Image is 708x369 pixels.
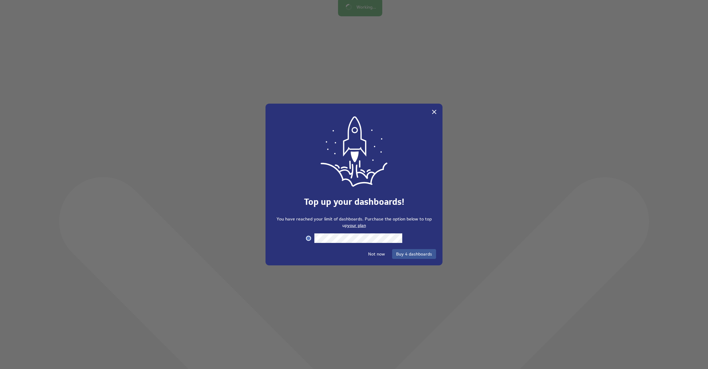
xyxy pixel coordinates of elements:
[306,233,402,243] div: [object Object]
[364,249,389,259] button: Not now
[396,251,432,257] span: Buy 4 dashboards
[272,196,436,208] h1: Top up your dashboards!
[347,223,366,228] a: your plan
[429,107,439,117] div: Close
[392,249,436,259] button: Buy 4 dashboards
[272,216,436,229] p: You have reached your limit of dashboards. Purchase the option below to top up
[368,251,385,257] span: Not now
